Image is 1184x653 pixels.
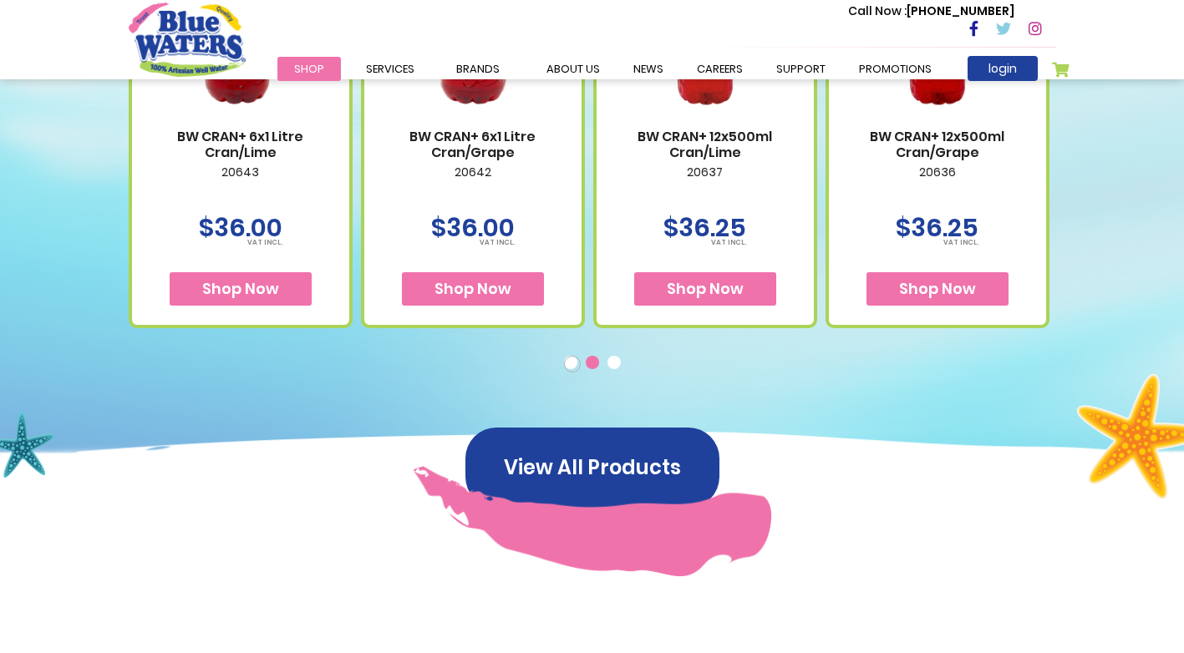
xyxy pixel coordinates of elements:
button: Shop Now [170,272,312,306]
button: Shop Now [402,272,544,306]
span: $36.25 [663,210,746,246]
button: 1 of 3 [564,356,581,372]
span: Call Now : [848,3,907,19]
button: View All Products [465,428,719,508]
span: $36.25 [896,210,978,246]
span: Shop Now [667,278,744,299]
p: 20636 [846,165,1029,200]
span: Services [366,61,414,77]
a: Promotions [842,57,948,81]
span: $36.00 [431,210,515,246]
p: 20643 [149,165,333,200]
a: about us [530,57,617,81]
a: careers [680,57,760,81]
span: Brands [456,61,500,77]
a: support [760,57,842,81]
button: 3 of 3 [607,356,624,372]
a: News [617,57,680,81]
span: Shop Now [899,278,976,299]
p: [PHONE_NUMBER] [848,3,1014,20]
a: View All Products [465,457,719,476]
a: BW CRAN+ 12x500ml Cran/Grape [846,129,1029,160]
a: BW CRAN+ 6x1 Litre Cran/Lime [149,129,333,160]
p: 20642 [381,165,565,200]
a: store logo [129,3,246,76]
a: login [968,56,1038,81]
a: BW CRAN+ 12x500ml Cran/Lime [613,129,797,160]
p: 20637 [613,165,797,200]
button: 2 of 3 [586,356,602,372]
span: Shop Now [202,278,279,299]
span: $36.00 [199,210,282,246]
button: Shop Now [866,272,1009,306]
button: Shop Now [634,272,776,306]
a: BW CRAN+ 6x1 Litre Cran/Grape [381,129,565,160]
span: Shop [294,61,324,77]
span: Shop Now [434,278,511,299]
